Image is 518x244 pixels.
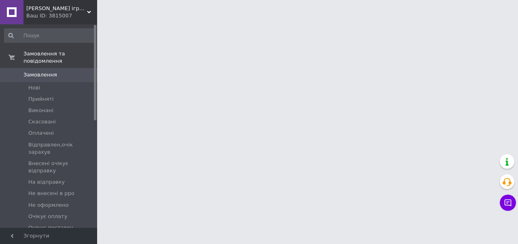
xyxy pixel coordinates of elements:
span: Скасовані [28,118,56,125]
span: Очікує поставку [28,224,73,231]
button: Чат з покупцем [500,195,516,211]
div: Ваш ID: 3815007 [26,12,97,19]
span: Оплачені [28,129,54,137]
span: Відправлен,очік зарахув [28,141,95,156]
span: Очікує оплату [28,213,67,220]
span: Тигрич Розвиваючі іграшки: твори, грай, розвивай, читай [26,5,87,12]
span: Замовлення [23,71,57,79]
span: На відправку [28,178,65,186]
span: Нові [28,84,40,91]
span: Виконані [28,107,53,114]
span: Замовлення та повідомлення [23,50,97,65]
span: Прийняті [28,95,53,103]
span: Не внесені в рро [28,190,74,197]
input: Пошук [4,28,96,43]
span: Внесені очікує відправку [28,160,95,174]
span: Не оформлено [28,202,69,209]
